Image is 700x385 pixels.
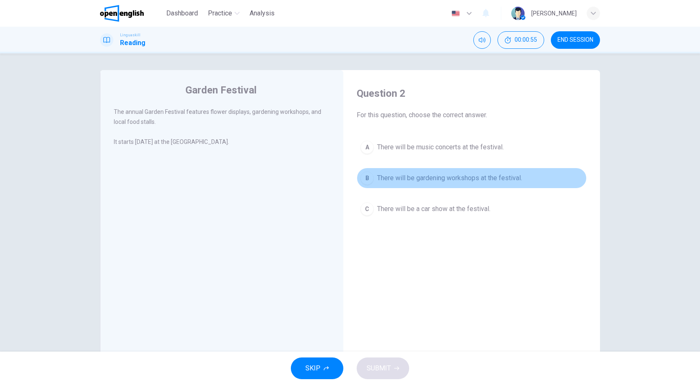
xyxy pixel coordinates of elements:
[497,31,544,49] button: 00:00:55
[360,202,374,216] div: C
[291,357,343,379] button: SKIP
[100,5,144,22] img: OpenEnglish logo
[377,204,490,214] span: There will be a car show at the festival.
[377,173,522,183] span: There will be gardening workshops at the festival.
[377,142,504,152] span: There will be music concerts at the festival.
[100,5,163,22] a: OpenEnglish logo
[360,171,374,185] div: B
[473,31,491,49] div: Mute
[185,83,257,97] h4: Garden Festival
[357,137,587,158] button: AThere will be music concerts at the festival.
[114,108,321,125] span: The annual Garden Festival features flower displays, gardening workshops, and local food stalls.
[511,7,525,20] img: Profile picture
[357,168,587,189] button: BThere will be gardening workshops at the festival.
[205,6,243,21] button: Practice
[305,362,320,374] span: SKIP
[557,37,593,43] span: END SESSION
[246,6,278,21] button: Analysis
[120,38,145,48] h1: Reading
[163,6,201,21] button: Dashboard
[515,37,537,43] span: 00:00:55
[551,31,600,49] button: END SESSION
[357,199,587,219] button: CThere will be a car show at the festival.
[357,110,587,120] span: For this question, choose the correct answer.
[250,8,275,18] span: Analysis
[114,138,229,145] span: It starts [DATE] at the [GEOGRAPHIC_DATA].
[360,141,374,154] div: A
[450,10,461,17] img: en
[357,87,587,100] h4: Question 2
[208,8,232,18] span: Practice
[531,8,577,18] div: [PERSON_NAME]
[120,32,140,38] span: Linguaskill
[497,31,544,49] div: Hide
[166,8,198,18] span: Dashboard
